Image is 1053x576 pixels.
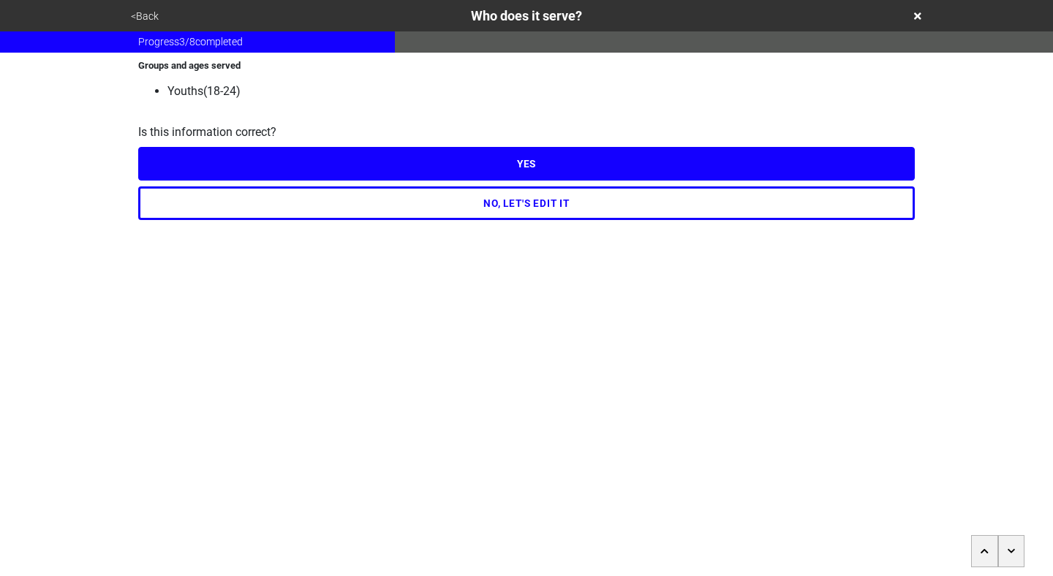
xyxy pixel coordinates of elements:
div: Groups and ages served [138,58,915,73]
span: Progress 3 / 8 completed [138,34,243,50]
span: Who does it serve? [471,8,582,23]
button: YES [138,147,915,181]
span: (18-24) [203,84,241,98]
span: Youths [167,84,203,98]
button: <Back [127,8,163,25]
div: Is this information correct? [138,124,915,141]
button: NO, LET'S EDIT IT [138,186,915,220]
